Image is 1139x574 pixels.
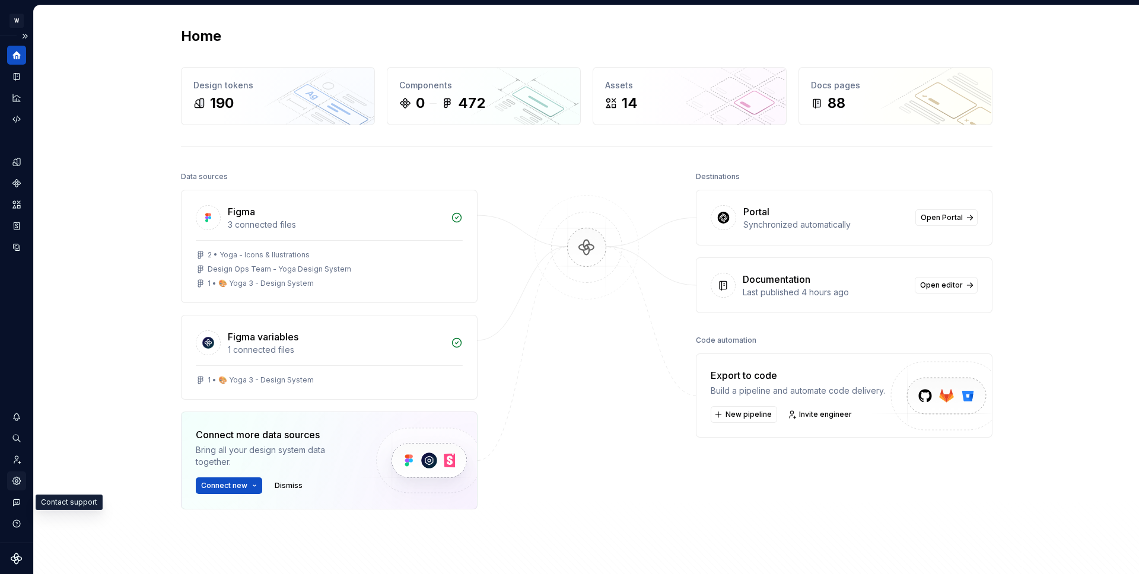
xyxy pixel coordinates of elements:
[208,375,314,385] div: 1 • 🎨 Yoga 3 - Design System
[920,280,963,290] span: Open editor
[7,238,26,257] a: Data sources
[7,493,26,512] button: Contact support
[711,406,777,423] button: New pipeline
[181,27,221,46] h2: Home
[196,444,356,468] div: Bring all your design system data together.
[915,277,978,294] a: Open editor
[7,67,26,86] a: Documentation
[7,429,26,448] button: Search ⌘K
[201,481,247,490] span: Connect new
[7,195,26,214] a: Assets
[275,481,303,490] span: Dismiss
[811,79,980,91] div: Docs pages
[7,110,26,129] a: Code automation
[269,477,308,494] button: Dismiss
[228,344,444,356] div: 1 connected files
[181,190,478,303] a: Figma3 connected files2 • Yoga - Icons & IlustrationsDesign Ops Team - Yoga Design System1 • 🎨 Yo...
[387,67,581,125] a: Components0472
[696,168,740,185] div: Destinations
[743,205,769,219] div: Portal
[622,94,638,113] div: 14
[921,213,963,222] span: Open Portal
[208,279,314,288] div: 1 • 🎨 Yoga 3 - Design System
[711,368,885,382] div: Export to code
[36,495,103,510] div: Contact support
[605,79,774,91] div: Assets
[798,67,992,125] a: Docs pages88
[181,315,478,400] a: Figma variables1 connected files1 • 🎨 Yoga 3 - Design System
[743,219,908,231] div: Synchronized automatically
[208,250,310,260] div: 2 • Yoga - Icons & Ilustrations
[196,428,356,442] div: Connect more data sources
[7,450,26,469] a: Invite team
[228,205,255,219] div: Figma
[181,67,375,125] a: Design tokens190
[7,46,26,65] a: Home
[711,385,885,397] div: Build a pipeline and automate code delivery.
[828,94,845,113] div: 88
[7,88,26,107] a: Analytics
[228,219,444,231] div: 3 connected files
[726,410,772,419] span: New pipeline
[416,94,425,113] div: 0
[399,79,568,91] div: Components
[799,410,852,419] span: Invite engineer
[210,94,234,113] div: 190
[208,264,351,274] div: Design Ops Team - Yoga Design System
[9,14,24,28] div: W
[17,28,33,44] button: Expand sidebar
[696,332,756,349] div: Code automation
[7,152,26,171] a: Design tokens
[7,174,26,193] a: Components
[193,79,362,91] div: Design tokens
[2,8,31,33] button: W
[7,216,26,235] a: Storybook stories
[784,406,857,423] a: Invite engineer
[181,168,228,185] div: Data sources
[743,286,908,298] div: Last published 4 hours ago
[7,407,26,426] button: Notifications
[458,94,485,113] div: 472
[228,330,298,344] div: Figma variables
[7,471,26,490] a: Settings
[11,553,23,565] svg: Supernova Logo
[593,67,787,125] a: Assets14
[743,272,810,286] div: Documentation
[915,209,978,226] a: Open Portal
[196,477,262,494] button: Connect new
